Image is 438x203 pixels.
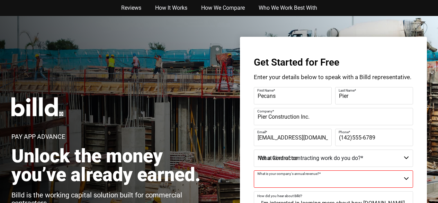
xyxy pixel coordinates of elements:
span: First Name [257,88,274,92]
h3: Get Started for Free [254,58,413,67]
span: Company [257,109,272,113]
span: How did you hear about Billd? [257,194,302,198]
h2: Unlock the money you’ve already earned. [11,147,208,184]
span: Last Name [339,88,355,92]
span: Phone [339,130,349,134]
p: Enter your details below to speak with a Billd representative. [254,74,413,80]
h1: Pay App Advance [11,134,65,140]
span: Email [257,130,266,134]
